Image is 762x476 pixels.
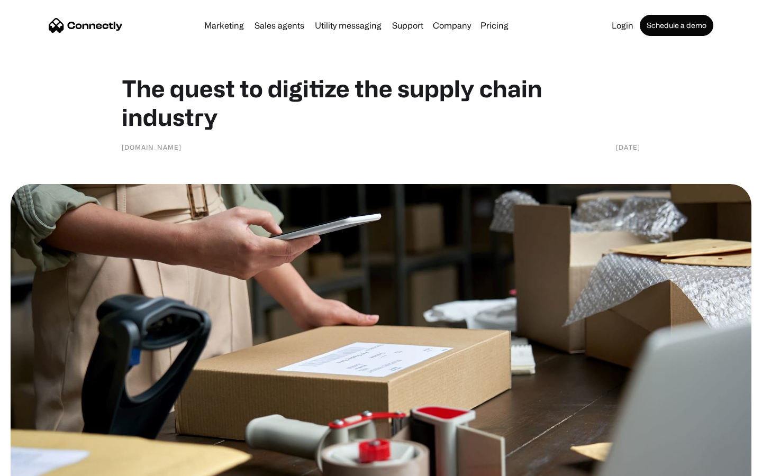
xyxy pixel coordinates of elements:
[476,21,513,30] a: Pricing
[433,18,471,33] div: Company
[640,15,713,36] a: Schedule a demo
[616,142,640,152] div: [DATE]
[607,21,638,30] a: Login
[11,457,63,472] aside: Language selected: English
[200,21,248,30] a: Marketing
[311,21,386,30] a: Utility messaging
[21,457,63,472] ul: Language list
[122,74,640,131] h1: The quest to digitize the supply chain industry
[250,21,309,30] a: Sales agents
[122,142,182,152] div: [DOMAIN_NAME]
[388,21,428,30] a: Support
